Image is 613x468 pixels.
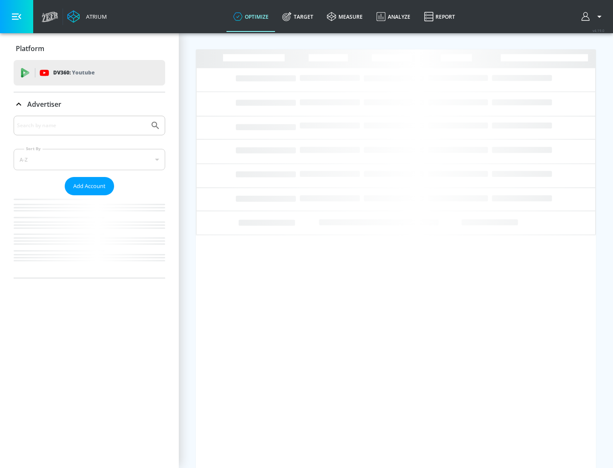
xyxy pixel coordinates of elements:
nav: list of Advertiser [14,195,165,278]
span: Add Account [73,181,106,191]
div: A-Z [14,149,165,170]
div: Advertiser [14,116,165,278]
span: v 4.19.0 [593,28,604,33]
a: Report [417,1,462,32]
label: Sort By [24,146,43,151]
a: Analyze [370,1,417,32]
div: DV360: Youtube [14,60,165,86]
div: Atrium [83,13,107,20]
button: Add Account [65,177,114,195]
a: measure [320,1,370,32]
a: optimize [226,1,275,32]
div: Advertiser [14,92,165,116]
p: Youtube [72,68,95,77]
input: Search by name [17,120,146,131]
a: Atrium [67,10,107,23]
p: Advertiser [27,100,61,109]
p: Platform [16,44,44,53]
p: DV360: [53,68,95,77]
a: Target [275,1,320,32]
div: Platform [14,37,165,60]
